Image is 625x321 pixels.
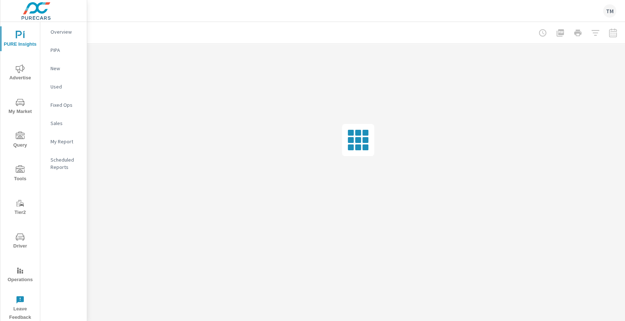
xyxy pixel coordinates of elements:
span: Operations [3,266,38,284]
span: Driver [3,233,38,250]
p: Overview [51,28,81,35]
span: Query [3,132,38,150]
p: My Report [51,138,81,145]
p: Scheduled Reports [51,156,81,171]
div: New [40,63,87,74]
div: Overview [40,26,87,37]
div: Fixed Ops [40,99,87,110]
span: Tools [3,165,38,183]
p: Sales [51,120,81,127]
span: My Market [3,98,38,116]
span: Tier2 [3,199,38,217]
div: Scheduled Reports [40,154,87,173]
p: PIPA [51,46,81,54]
div: Sales [40,118,87,129]
p: New [51,65,81,72]
span: PURE Insights [3,31,38,49]
p: Fixed Ops [51,101,81,109]
div: PIPA [40,45,87,56]
div: My Report [40,136,87,147]
p: Used [51,83,81,90]
div: TM [603,4,616,18]
span: Advertise [3,64,38,82]
div: Used [40,81,87,92]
